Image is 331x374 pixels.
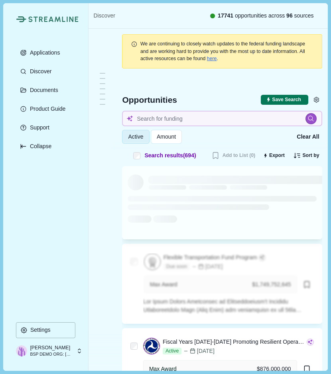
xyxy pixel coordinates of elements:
[93,12,115,20] a: Discover
[218,12,233,19] span: 17741
[207,56,217,61] a: here
[218,12,314,20] span: opportunities across sources
[183,347,215,355] div: [DATE]
[16,101,75,117] button: Product Guide
[28,327,51,333] p: Settings
[27,49,60,56] p: Applications
[164,253,257,262] div: Flexible Transportation Fund Program
[163,348,181,355] span: Active
[144,254,160,270] img: badge.png
[143,298,314,314] div: Lor Ipsum Dolors Ametconsec ad Elitseddoeiusm't Incididu Utlaboreetdolo Magn (Aliq Enim) adm veni...
[16,16,75,22] a: Streamline Climate LogoStreamline Climate Logo
[191,262,223,271] div: [DATE]
[290,149,322,162] button: Sort by
[261,95,308,105] button: Save current search & filters
[16,119,75,135] button: Support
[28,16,79,22] img: Streamline Climate Logo
[16,345,27,356] img: profile picture
[149,365,177,373] div: Max Award
[150,280,177,289] div: Max Award
[261,149,288,162] button: Export results to CSV (250 max)
[122,96,177,104] span: Opportunities
[163,338,305,346] div: Fiscal Years [DATE]-[DATE] Promoting Resilient Operations for Transformative, Efficient, and Cost...
[27,106,66,112] p: Product Guide
[144,338,160,354] img: DOT.png
[257,366,291,372] div: $876,000,000
[16,16,26,22] img: Streamline Climate Logo
[140,41,305,61] span: We are continuing to closely watch updates to the federal funding landscape and are working hard ...
[16,82,75,98] button: Documents
[311,94,322,105] button: Settings
[30,351,72,358] p: BSP DEMO ORG: [GEOGRAPHIC_DATA], [US_STATE]
[157,133,176,140] span: Amount
[252,282,291,287] div: $1,749,752,645
[16,138,75,154] button: Expand
[27,143,51,150] p: Collapse
[294,130,322,144] button: Clear All
[144,151,196,160] span: Search results ( 694 )
[27,68,51,75] p: Discover
[16,63,75,79] button: Discover
[16,45,75,61] button: Applications
[27,124,49,131] p: Support
[140,40,313,62] div: .
[27,87,58,94] p: Documents
[300,278,314,292] button: Bookmark this grant.
[164,263,190,270] span: Due soon
[122,130,149,144] button: Active
[286,12,293,19] span: 96
[16,322,75,341] a: Settings
[30,344,72,351] p: [PERSON_NAME]
[122,111,322,126] input: Search for funding
[151,130,182,144] button: Amount
[128,133,143,140] span: Active
[16,322,75,338] button: Settings
[209,149,258,162] button: Add to List (0)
